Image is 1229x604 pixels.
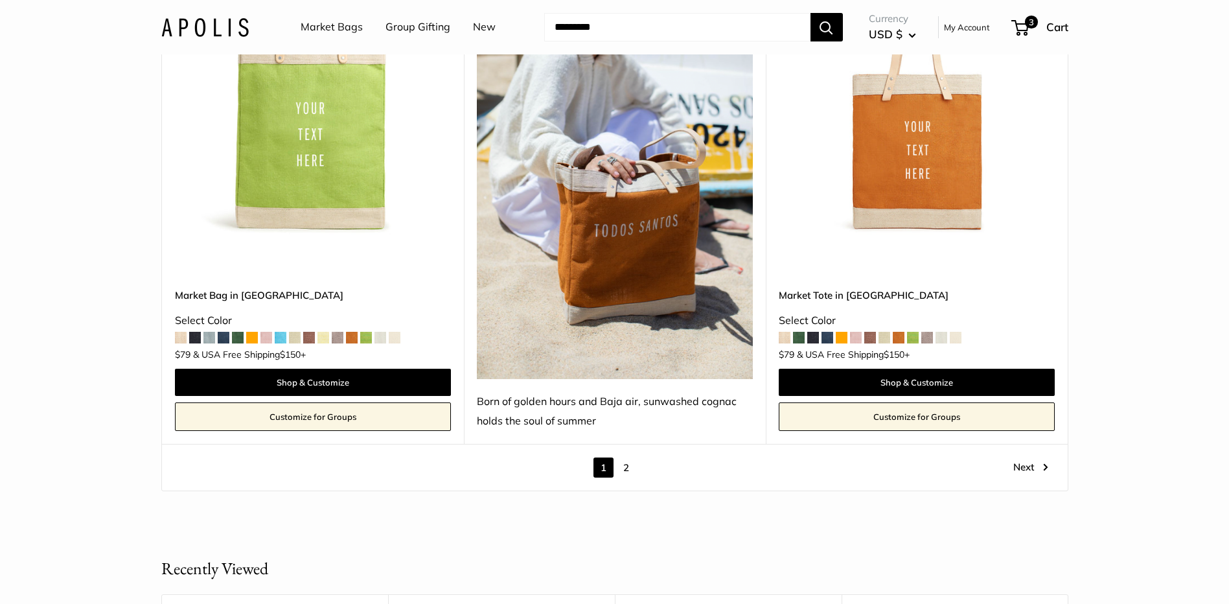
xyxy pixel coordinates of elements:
span: USD $ [869,27,902,41]
a: Group Gifting [385,17,450,37]
span: $79 [175,349,190,360]
a: My Account [944,19,990,35]
div: Select Color [779,311,1055,331]
div: Born of golden hours and Baja air, sunwashed cognac holds the soul of summer [477,392,753,431]
a: Shop & Customize [175,369,451,396]
a: Customize for Groups [779,402,1055,431]
a: Market Tote in [GEOGRAPHIC_DATA] [779,288,1055,303]
a: Market Bags [301,17,363,37]
button: Search [810,13,843,41]
a: New [473,17,496,37]
span: $150 [884,349,904,360]
span: & USA Free Shipping + [193,350,306,359]
input: Search... [544,13,810,41]
span: 1 [593,458,614,478]
div: Select Color [175,311,451,331]
button: USD $ [869,24,916,45]
span: 3 [1024,16,1037,29]
a: 3 Cart [1013,17,1068,38]
iframe: Sign Up via Text for Offers [10,555,139,594]
span: Currency [869,10,916,28]
span: $79 [779,349,794,360]
img: Apolis [161,17,249,36]
span: Cart [1046,20,1068,34]
span: $150 [280,349,301,360]
a: Market Bag in [GEOGRAPHIC_DATA] [175,288,451,303]
a: Shop & Customize [779,369,1055,396]
h2: Recently Viewed [161,556,268,581]
a: 2 [616,458,636,478]
span: & USA Free Shipping + [797,350,910,359]
a: Next [1013,458,1048,478]
a: Customize for Groups [175,402,451,431]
